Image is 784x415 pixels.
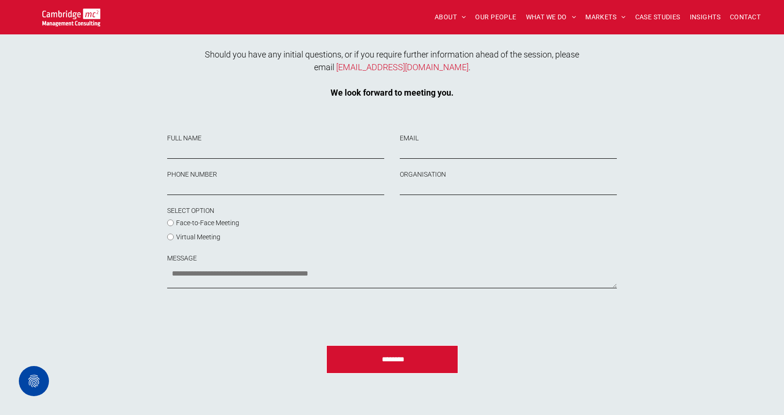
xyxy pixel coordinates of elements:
[725,10,765,24] a: CONTACT
[167,133,384,143] label: FULL NAME
[167,170,384,179] label: PHONE NUMBER
[42,8,100,26] img: Go to Homepage
[205,49,579,72] span: Should you have any initial questions, or if you require further information ahead of the session...
[581,10,630,24] a: MARKETS
[176,219,239,227] span: Face-to-Face Meeting
[167,234,174,240] input: Virtual Meeting
[176,233,220,241] span: Virtual Meeting
[470,10,521,24] a: OUR PEOPLE
[400,133,616,143] label: EMAIL
[400,170,616,179] label: ORGANISATION
[521,10,581,24] a: WHAT WE DO
[430,10,471,24] a: ABOUT
[167,206,307,216] label: SELECT OPTION
[685,10,725,24] a: INSIGHTS
[630,10,685,24] a: CASE STUDIES
[331,88,453,98] strong: We look forward to meeting you.
[469,62,470,72] span: .
[167,253,616,263] label: MESSAGE
[336,62,469,72] a: [EMAIL_ADDRESS][DOMAIN_NAME]
[167,299,310,336] iframe: reCAPTCHA
[167,220,174,226] input: Face-to-Face Meeting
